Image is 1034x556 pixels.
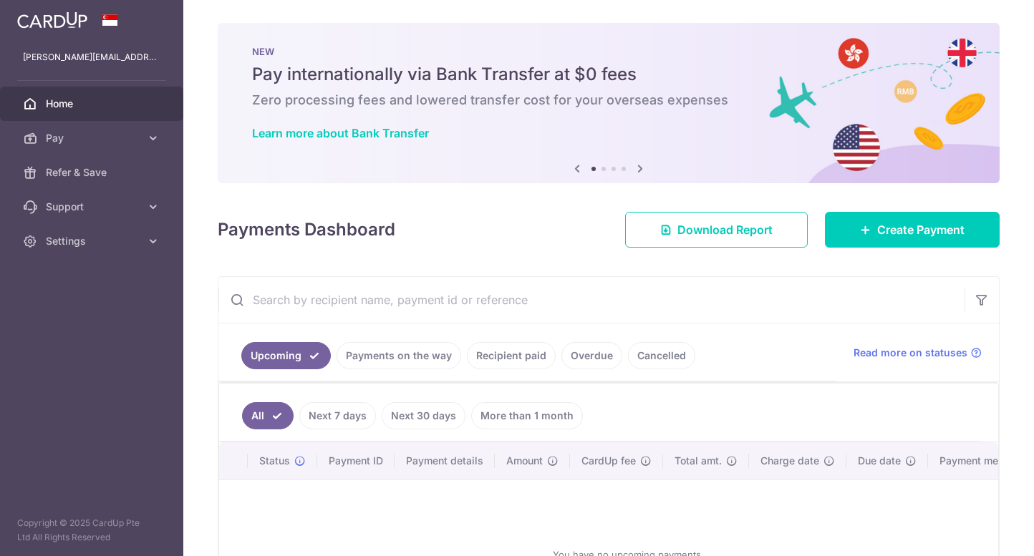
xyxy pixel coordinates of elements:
[471,402,583,429] a: More than 1 month
[825,212,1000,248] a: Create Payment
[677,221,773,238] span: Download Report
[877,221,965,238] span: Create Payment
[675,454,722,468] span: Total amt.
[259,454,290,468] span: Status
[242,402,294,429] a: All
[252,46,965,57] p: NEW
[337,342,461,369] a: Payments on the way
[46,234,140,248] span: Settings
[218,217,395,243] h4: Payments Dashboard
[854,346,967,360] span: Read more on statuses
[299,402,376,429] a: Next 7 days
[625,212,808,248] a: Download Report
[218,277,965,323] input: Search by recipient name, payment id or reference
[395,442,495,479] th: Payment details
[467,342,556,369] a: Recipient paid
[218,23,1000,183] img: Bank transfer banner
[858,454,901,468] span: Due date
[23,50,160,64] p: [PERSON_NAME][EMAIL_ADDRESS][DOMAIN_NAME]
[46,131,140,145] span: Pay
[628,342,695,369] a: Cancelled
[760,454,819,468] span: Charge date
[46,200,140,214] span: Support
[252,63,965,86] h5: Pay internationally via Bank Transfer at $0 fees
[317,442,395,479] th: Payment ID
[854,346,982,360] a: Read more on statuses
[252,126,429,140] a: Learn more about Bank Transfer
[252,92,965,109] h6: Zero processing fees and lowered transfer cost for your overseas expenses
[17,11,87,29] img: CardUp
[581,454,636,468] span: CardUp fee
[506,454,543,468] span: Amount
[46,165,140,180] span: Refer & Save
[382,402,465,429] a: Next 30 days
[561,342,622,369] a: Overdue
[46,97,140,111] span: Home
[241,342,331,369] a: Upcoming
